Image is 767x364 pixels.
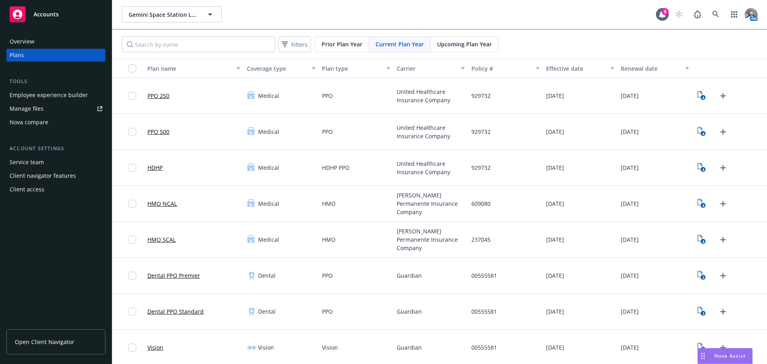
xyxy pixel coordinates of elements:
span: Prior Plan Year [322,40,362,48]
button: Gemini Space Station LLC [122,6,222,22]
span: [DATE] [546,127,564,136]
span: PPO [322,127,333,136]
input: Toggle Row Selected [128,164,136,172]
span: HDHP PPO [322,163,350,172]
span: Medical [258,91,279,100]
div: Policy # [471,64,531,73]
span: Nova Assist [714,352,746,359]
a: Accounts [6,3,105,26]
span: [DATE] [621,91,639,100]
span: Medical [258,127,279,136]
a: Nova compare [6,116,105,129]
span: 00555581 [471,271,497,280]
span: PPO [322,271,333,280]
a: HDHP [147,163,163,172]
a: Client navigator features [6,169,105,182]
input: Toggle Row Selected [128,236,136,244]
span: Current Plan Year [376,40,424,48]
a: PPO 250 [147,91,169,100]
div: Tools [6,78,105,86]
input: Select all [128,64,136,72]
a: Upload Plan Documents [717,161,729,174]
a: View Plan Documents [695,233,708,246]
text: 4 [702,167,704,172]
span: 609080 [471,199,491,208]
span: Medical [258,163,279,172]
input: Toggle Row Selected [128,128,136,136]
span: [DATE] [621,343,639,352]
a: Service team [6,156,105,169]
span: Guardian [397,271,422,280]
span: Guardian [397,343,422,352]
a: Start snowing [671,6,687,22]
span: [DATE] [546,91,564,100]
a: Dental PPO Standard [147,307,204,316]
button: Policy # [468,59,543,78]
a: Upload Plan Documents [717,125,729,138]
div: Drag to move [698,348,708,364]
a: Report a Bug [690,6,705,22]
a: Upload Plan Documents [717,305,729,318]
a: Client access [6,183,105,196]
text: 3 [702,275,704,280]
div: Plans [10,49,24,62]
button: Carrier [393,59,468,78]
span: Medical [258,199,279,208]
input: Toggle Row Selected [128,92,136,100]
button: Plan name [144,59,244,78]
a: Manage files [6,102,105,115]
span: Filters [291,40,308,49]
a: HMO SCAL [147,235,176,244]
div: Overview [10,35,34,48]
span: 237045 [471,235,491,244]
button: Coverage type [244,59,318,78]
a: Upload Plan Documents [717,269,729,282]
span: [DATE] [621,199,639,208]
a: View Plan Documents [695,161,708,174]
span: United Healthcare Insurance Company [397,123,465,140]
span: 929732 [471,163,491,172]
span: PPO [322,307,333,316]
div: Manage files [10,102,44,115]
div: 8 [662,8,669,15]
a: Employee experience builder [6,89,105,101]
span: Filters [280,39,309,50]
span: [DATE] [621,307,639,316]
input: Search by name [122,36,275,52]
span: Open Client Navigator [15,338,74,346]
a: Vision [147,343,163,352]
span: Vision [322,343,338,352]
div: Service team [10,156,44,169]
a: View Plan Documents [695,197,708,210]
a: View Plan Documents [695,341,708,354]
div: Employee experience builder [10,89,88,101]
span: United Healthcare Insurance Company [397,88,465,104]
text: 4 [702,131,704,136]
a: View Plan Documents [695,125,708,138]
a: HMO NCAL [147,199,177,208]
span: [DATE] [621,235,639,244]
div: Plan name [147,64,232,73]
span: 929732 [471,127,491,136]
span: [DATE] [546,163,564,172]
text: 4 [702,239,704,244]
text: 4 [702,95,704,100]
img: photo [745,8,757,21]
a: Upload Plan Documents [717,90,729,102]
input: Toggle Row Selected [128,344,136,352]
span: [DATE] [621,127,639,136]
span: [PERSON_NAME] Permanente Insurance Company [397,191,465,216]
span: United Healthcare Insurance Company [397,159,465,176]
button: Effective date [543,59,618,78]
a: View Plan Documents [695,90,708,102]
a: Plans [6,49,105,62]
a: View Plan Documents [695,305,708,318]
span: [DATE] [546,307,564,316]
span: Dental [258,271,276,280]
button: Renewal date [618,59,692,78]
div: Plan type [322,64,382,73]
span: [DATE] [546,343,564,352]
button: Filters [278,36,311,52]
span: HMO [322,235,336,244]
span: Accounts [34,11,59,18]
